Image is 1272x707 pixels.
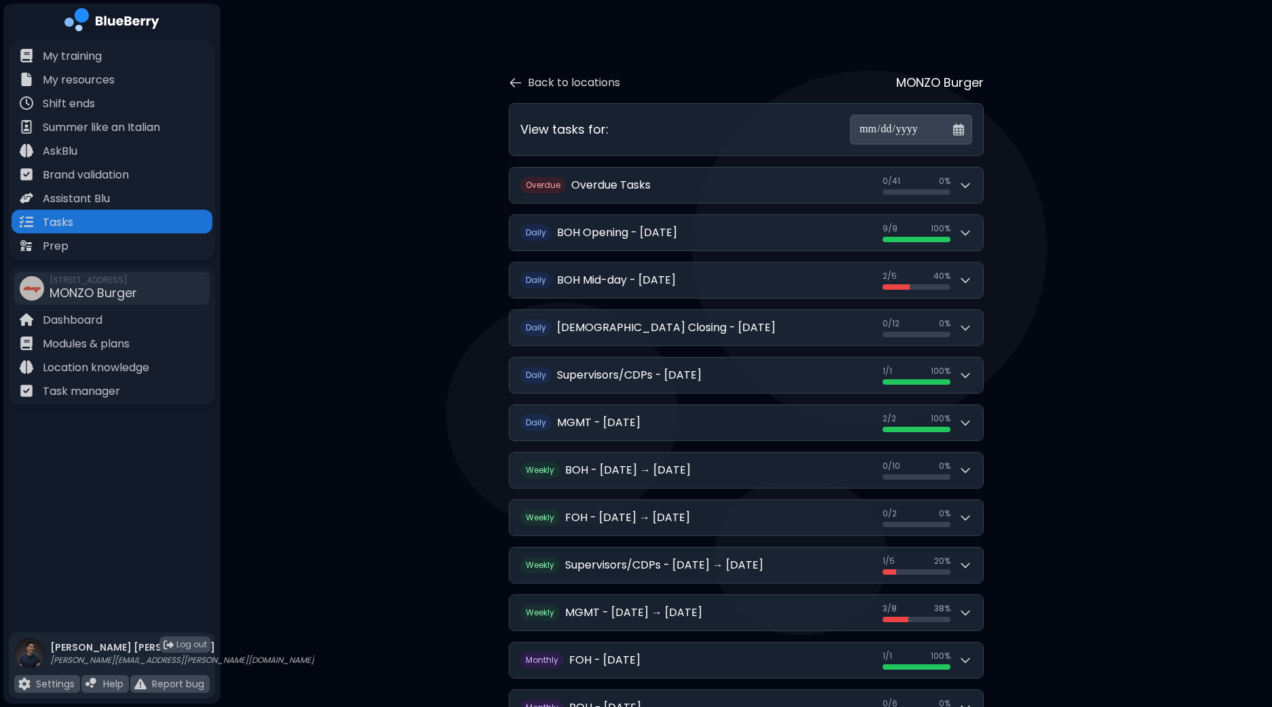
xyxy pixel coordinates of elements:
[43,336,130,352] p: Modules & plans
[565,462,691,478] h2: BOH - [DATE] → [DATE]
[43,96,95,112] p: Shift ends
[134,678,147,690] img: file icon
[896,73,984,92] p: MONZO Burger
[883,271,897,282] span: 2 / 5
[36,678,75,690] p: Settings
[939,508,950,519] span: 0 %
[531,369,546,381] span: aily
[931,413,950,424] span: 100 %
[20,276,44,301] img: company thumbnail
[509,75,620,91] button: Back to locations
[20,144,33,157] img: file icon
[20,191,33,205] img: file icon
[533,654,558,666] span: onthly
[520,177,566,193] span: O
[520,557,560,573] span: W
[883,413,896,424] span: 2 / 2
[43,214,73,231] p: Tasks
[64,8,159,36] img: company logo
[520,225,552,241] span: D
[509,453,983,488] button: WeeklyBOH - [DATE] → [DATE]0/100%
[883,366,892,377] span: 1 / 1
[20,239,33,252] img: file icon
[883,461,900,472] span: 0 / 10
[883,223,898,234] span: 9 / 9
[14,638,45,682] img: profile photo
[531,274,546,286] span: aily
[43,312,102,328] p: Dashboard
[571,177,651,193] h2: Overdue Tasks
[20,337,33,350] img: file icon
[883,651,892,662] span: 1 / 1
[933,271,950,282] span: 40 %
[43,48,102,64] p: My training
[20,313,33,326] img: file icon
[43,119,160,136] p: Summer like an Italian
[20,96,33,110] img: file icon
[939,318,950,329] span: 0 %
[565,605,702,621] h2: MGMT - [DATE] → [DATE]
[43,360,149,376] p: Location knowledge
[163,640,174,650] img: logout
[43,72,115,88] p: My resources
[43,143,77,159] p: AskBlu
[43,238,69,254] p: Prep
[509,310,983,345] button: Daily[DEMOGRAPHIC_DATA] Closing - [DATE]0/120%
[50,655,314,666] p: [PERSON_NAME][EMAIL_ADDRESS][PERSON_NAME][DOMAIN_NAME]
[50,275,137,286] span: [STREET_ADDRESS]
[934,556,950,567] span: 20 %
[557,320,775,336] h2: [DEMOGRAPHIC_DATA] Closing - [DATE]
[931,366,950,377] span: 100 %
[520,415,552,431] span: D
[20,49,33,62] img: file icon
[532,179,560,191] span: verdue
[557,367,701,383] h2: Supervisors/CDPs - [DATE]
[883,556,895,567] span: 1 / 5
[557,272,676,288] h2: BOH Mid-day - [DATE]
[509,643,983,678] button: MonthlyFOH - [DATE]1/1100%
[50,284,137,301] span: MONZO Burger
[520,462,560,478] span: W
[509,405,983,440] button: DailyMGMT - [DATE]2/2100%
[509,500,983,535] button: WeeklyFOH - [DATE] → [DATE]0/20%
[883,603,897,614] span: 3 / 8
[534,512,554,523] span: eekly
[534,464,554,476] span: eekly
[565,510,690,526] h2: FOH - [DATE] → [DATE]
[509,595,983,630] button: WeeklyMGMT - [DATE] → [DATE]3/838%
[931,223,950,234] span: 100 %
[520,120,609,139] h3: View tasks for:
[520,367,552,383] span: D
[934,603,950,614] span: 38 %
[557,225,677,241] h2: BOH Opening - [DATE]
[20,384,33,398] img: file icon
[520,510,560,526] span: W
[557,415,640,431] h2: MGMT - [DATE]
[509,215,983,250] button: DailyBOH Opening - [DATE]9/9100%
[509,263,983,298] button: DailyBOH Mid-day - [DATE]2/540%
[509,168,983,203] button: OverdueOverdue Tasks0/410%
[509,358,983,393] button: DailySupervisors/CDPs - [DATE]1/1100%
[20,215,33,229] img: file icon
[176,639,207,650] span: Log out
[103,678,123,690] p: Help
[883,508,897,519] span: 0 / 2
[18,678,31,690] img: file icon
[569,652,640,668] h2: FOH - [DATE]
[20,360,33,374] img: file icon
[43,383,120,400] p: Task manager
[531,417,546,428] span: aily
[931,651,950,662] span: 100 %
[883,318,900,329] span: 0 / 12
[939,176,950,187] span: 0 %
[534,559,554,571] span: eekly
[509,548,983,583] button: WeeklySupervisors/CDPs - [DATE] → [DATE]1/520%
[50,641,314,653] p: [PERSON_NAME] [PERSON_NAME]
[520,320,552,336] span: D
[85,678,98,690] img: file icon
[531,227,546,238] span: aily
[20,168,33,181] img: file icon
[534,607,554,618] span: eekly
[883,176,900,187] span: 0 / 41
[43,191,110,207] p: Assistant Blu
